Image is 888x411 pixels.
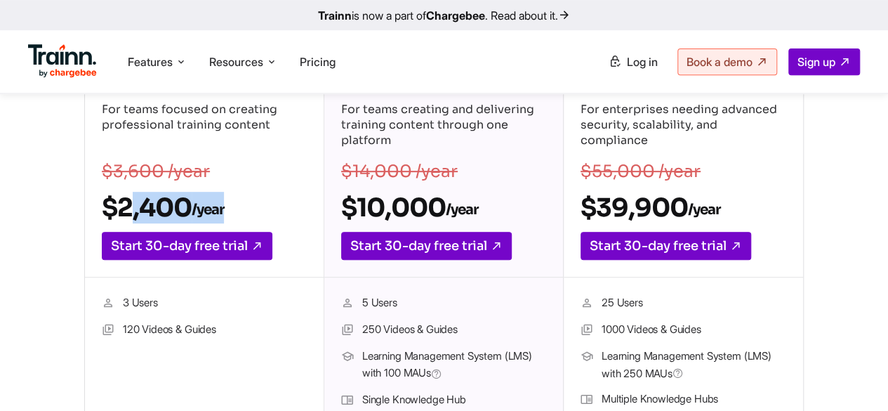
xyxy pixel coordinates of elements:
[209,54,263,70] span: Resources
[362,348,546,383] span: Learning Management System (LMS) with 100 MAUs
[797,55,835,69] span: Sign up
[102,232,272,260] a: Start 30-day free trial
[581,321,786,339] li: 1000 Videos & Guides
[341,294,546,313] li: 5 Users
[341,391,546,410] li: Single Knowledge Hub
[602,348,786,382] span: Learning Management System (LMS) with 250 MAUs
[687,55,753,69] span: Book a demo
[318,8,352,22] b: Trainn
[102,294,307,313] li: 3 Users
[688,201,720,218] sub: /year
[818,344,888,411] iframe: Chat Widget
[128,54,173,70] span: Features
[341,321,546,339] li: 250 Videos & Guides
[446,201,478,218] sub: /year
[581,294,786,313] li: 25 Users
[677,48,777,75] a: Book a demo
[581,161,701,182] s: $55,000 /year
[102,321,307,339] li: 120 Videos & Guides
[581,192,786,223] h2: $39,900
[581,102,786,151] p: For enterprises needing advanced security, scalability, and compliance
[627,55,658,69] span: Log in
[300,55,336,69] a: Pricing
[102,161,210,182] s: $3,600 /year
[788,48,860,75] a: Sign up
[426,8,485,22] b: Chargebee
[581,391,786,409] li: Multiple Knowledge Hubs
[28,44,97,78] img: Trainn Logo
[581,232,751,260] a: Start 30-day free trial
[600,49,666,74] a: Log in
[341,232,512,260] a: Start 30-day free trial
[102,102,307,151] p: For teams focused on creating professional training content
[192,201,224,218] sub: /year
[102,192,307,223] h2: $2,400
[341,161,458,182] s: $14,000 /year
[341,192,546,223] h2: $10,000
[341,102,546,151] p: For teams creating and delivering training content through one platform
